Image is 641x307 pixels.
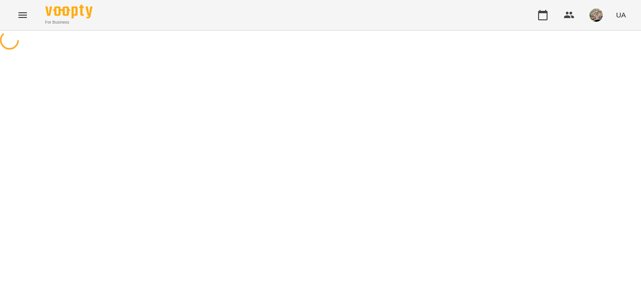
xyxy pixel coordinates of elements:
[11,4,34,26] button: Menu
[590,9,603,22] img: 3b46f58bed39ef2acf68cc3a2c968150.jpeg
[616,10,626,20] span: UA
[45,19,93,26] span: For Business
[45,5,93,18] img: Voopty Logo
[612,6,630,24] button: UA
